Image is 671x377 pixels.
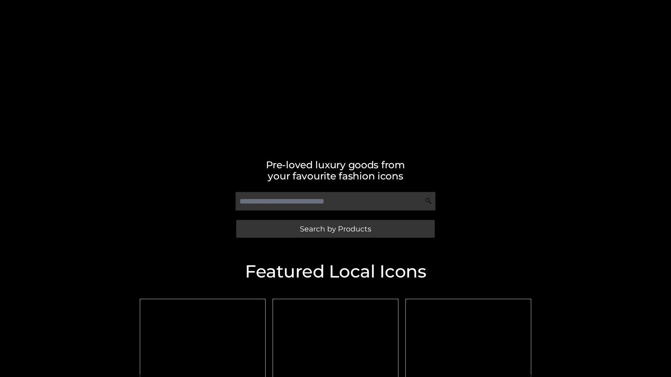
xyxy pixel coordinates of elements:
[236,220,435,238] a: Search by Products
[136,159,535,182] h2: Pre-loved luxury goods from your favourite fashion icons
[300,225,371,232] span: Search by Products
[425,198,432,205] img: Search Icon
[136,263,535,280] h2: Featured Local Icons​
